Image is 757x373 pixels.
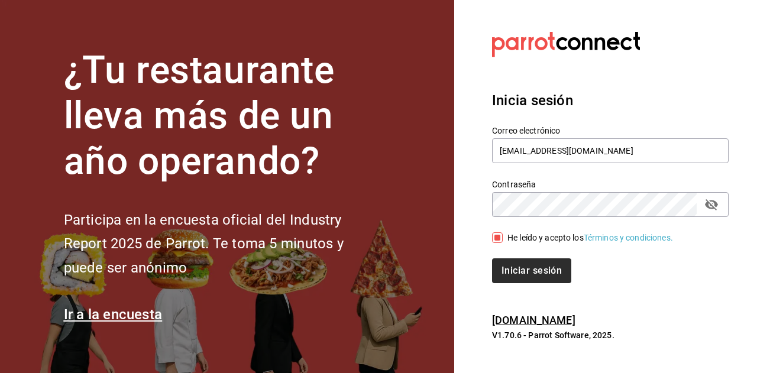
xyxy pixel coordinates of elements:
input: Ingresa tu correo electrónico [492,138,729,163]
button: Iniciar sesión [492,258,571,283]
a: Términos y condiciones. [584,233,673,242]
h1: ¿Tu restaurante lleva más de un año operando? [64,48,383,184]
p: V1.70.6 - Parrot Software, 2025. [492,329,729,341]
label: Correo electrónico [492,127,729,135]
a: [DOMAIN_NAME] [492,314,575,326]
div: He leído y acepto los [507,232,673,244]
a: Ir a la encuesta [64,306,163,323]
h2: Participa en la encuesta oficial del Industry Report 2025 de Parrot. Te toma 5 minutos y puede se... [64,208,383,280]
button: passwordField [701,194,722,215]
h3: Inicia sesión [492,90,729,111]
label: Contraseña [492,180,729,189]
